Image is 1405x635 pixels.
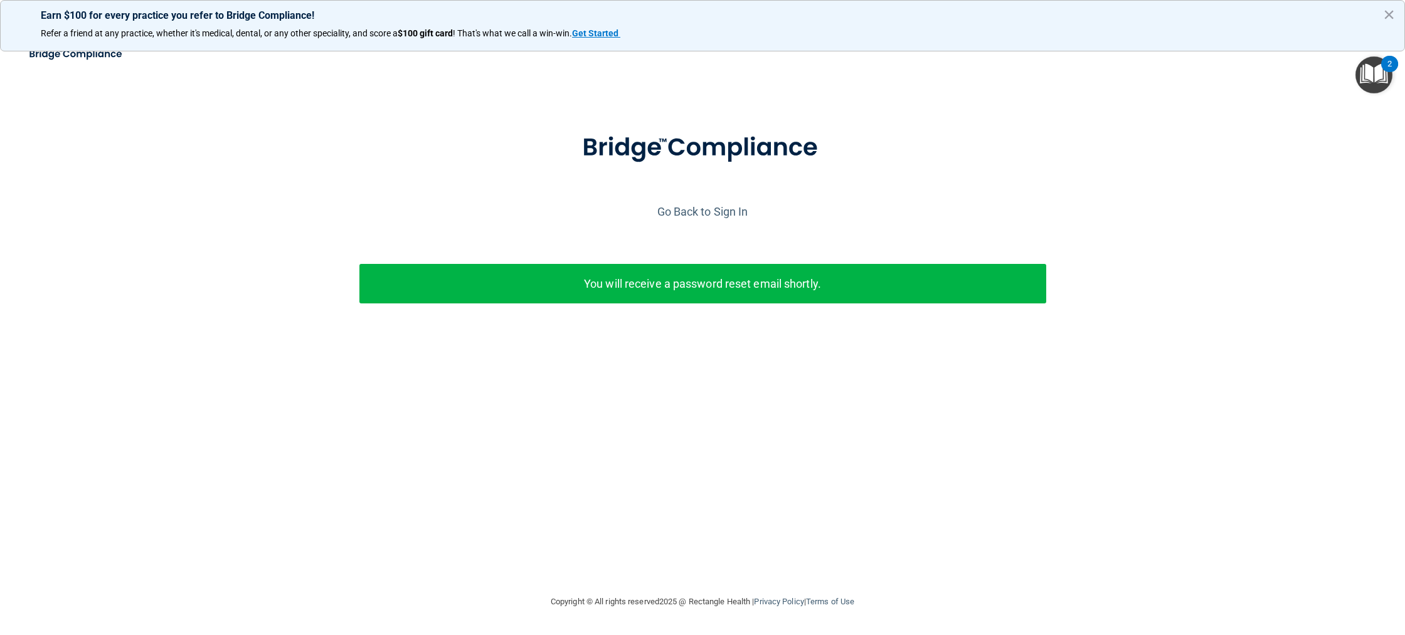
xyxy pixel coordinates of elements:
span: ! That's what we call a win-win. [453,28,572,38]
button: Close [1383,4,1395,24]
a: Go Back to Sign In [657,205,748,218]
a: Privacy Policy [754,597,803,606]
button: Open Resource Center, 2 new notifications [1355,56,1392,93]
img: bridge_compliance_login_screen.278c3ca4.svg [556,115,849,181]
strong: $100 gift card [398,28,453,38]
div: Copyright © All rights reserved 2025 @ Rectangle Health | | [474,582,931,622]
p: You will receive a password reset email shortly. [369,273,1037,294]
a: Terms of Use [806,597,854,606]
span: Refer a friend at any practice, whether it's medical, dental, or any other speciality, and score a [41,28,398,38]
p: Earn $100 for every practice you refer to Bridge Compliance! [41,9,1364,21]
strong: Get Started [572,28,618,38]
img: bridge_compliance_login_screen.278c3ca4.svg [19,41,134,67]
a: Get Started [572,28,620,38]
div: 2 [1387,64,1392,80]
